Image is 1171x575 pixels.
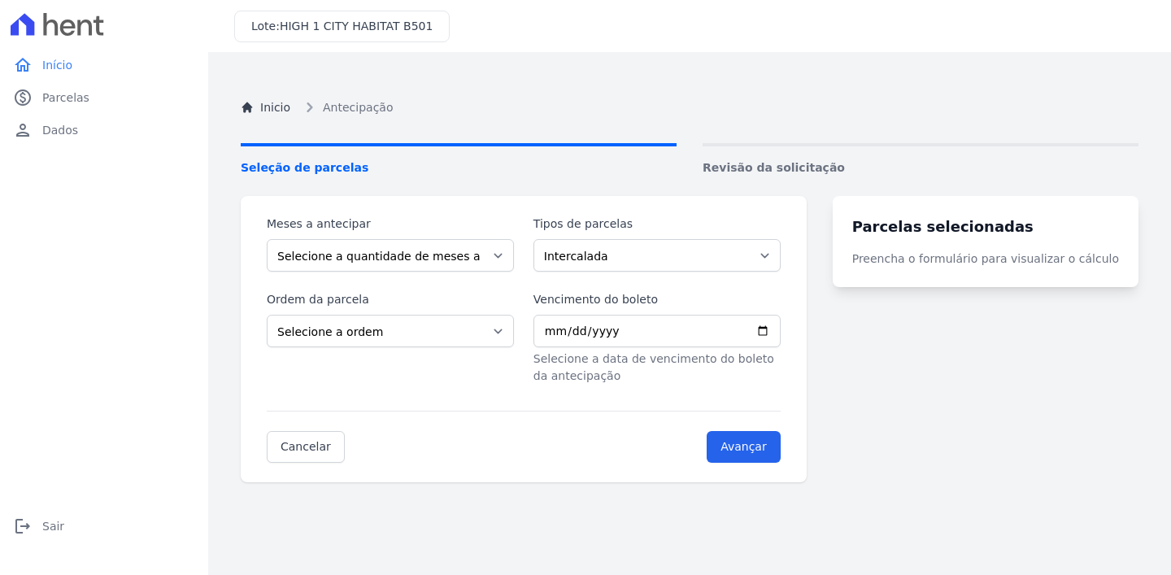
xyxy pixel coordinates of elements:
h3: Lote: [251,18,433,35]
span: Seleção de parcelas [241,159,677,176]
span: Sair [42,518,64,534]
a: paidParcelas [7,81,202,114]
a: Cancelar [267,431,345,463]
span: Parcelas [42,89,89,106]
span: Dados [42,122,78,138]
i: person [13,120,33,140]
label: Vencimento do boleto [533,291,781,308]
label: Ordem da parcela [267,291,514,308]
i: logout [13,516,33,536]
a: logoutSair [7,510,202,542]
span: Início [42,57,72,73]
h3: Parcelas selecionadas [852,216,1119,237]
label: Meses a antecipar [267,216,514,233]
label: Tipos de parcelas [533,216,781,233]
a: Inicio [241,99,290,116]
i: home [13,55,33,75]
span: Antecipação [323,99,393,116]
a: homeInício [7,49,202,81]
a: personDados [7,114,202,146]
input: Avançar [707,431,781,463]
p: Preencha o formulário para visualizar o cálculo [852,250,1119,268]
nav: Breadcrumb [241,98,1138,117]
span: Revisão da solicitação [703,159,1138,176]
i: paid [13,88,33,107]
nav: Progress [241,143,1138,176]
p: Selecione a data de vencimento do boleto da antecipação [533,351,781,385]
span: HIGH 1 CITY HABITAT B501 [280,20,433,33]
